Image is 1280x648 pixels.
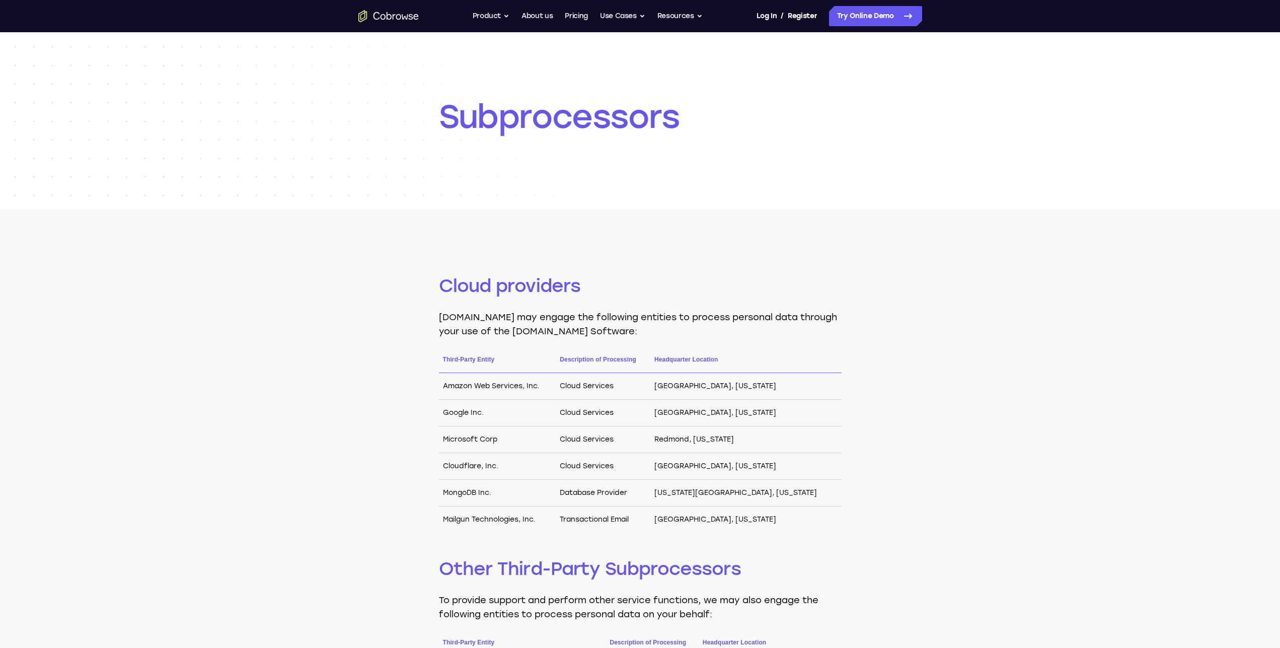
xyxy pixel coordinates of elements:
a: Register [788,6,817,26]
button: Use Cases [600,6,645,26]
a: Try Online Demo [829,6,922,26]
td: [GEOGRAPHIC_DATA], [US_STATE] [650,373,841,400]
td: Database Provider [556,480,650,507]
td: MongoDB Inc. [439,480,556,507]
td: Google Inc. [439,400,556,426]
td: Amazon Web Services, Inc. [439,373,556,400]
td: [GEOGRAPHIC_DATA], [US_STATE] [650,507,841,533]
td: [US_STATE][GEOGRAPHIC_DATA], [US_STATE] [650,480,841,507]
td: Cloud Services [556,373,650,400]
td: Transactional Email [556,507,650,533]
a: Pricing [565,6,588,26]
td: Cloud Services [556,426,650,453]
th: Third-Party Entity [439,354,556,373]
th: Description of Processing [556,354,650,373]
td: Redmond, [US_STATE] [650,426,841,453]
h1: Subprocessors [439,97,842,137]
td: Mailgun Technologies, Inc. [439,507,556,533]
span: / [781,10,784,22]
p: To provide support and perform other service functions, we may also engage the following entities... [439,593,842,621]
button: Product [473,6,510,26]
p: [DOMAIN_NAME] may engage the following entities to process personal data through your use of the ... [439,310,842,338]
td: [GEOGRAPHIC_DATA], [US_STATE] [650,453,841,480]
h2: Cloud providers [439,274,842,298]
td: Cloud Services [556,400,650,426]
td: [GEOGRAPHIC_DATA], [US_STATE] [650,400,841,426]
td: Cloud Services [556,453,650,480]
a: Go to the home page [358,10,419,22]
h2: Other Third-Party Subprocessors [439,557,842,581]
th: Headquarter Location [650,354,841,373]
td: Cloudflare, Inc. [439,453,556,480]
td: Microsoft Corp [439,426,556,453]
button: Resources [657,6,703,26]
a: About us [521,6,553,26]
a: Log In [757,6,777,26]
